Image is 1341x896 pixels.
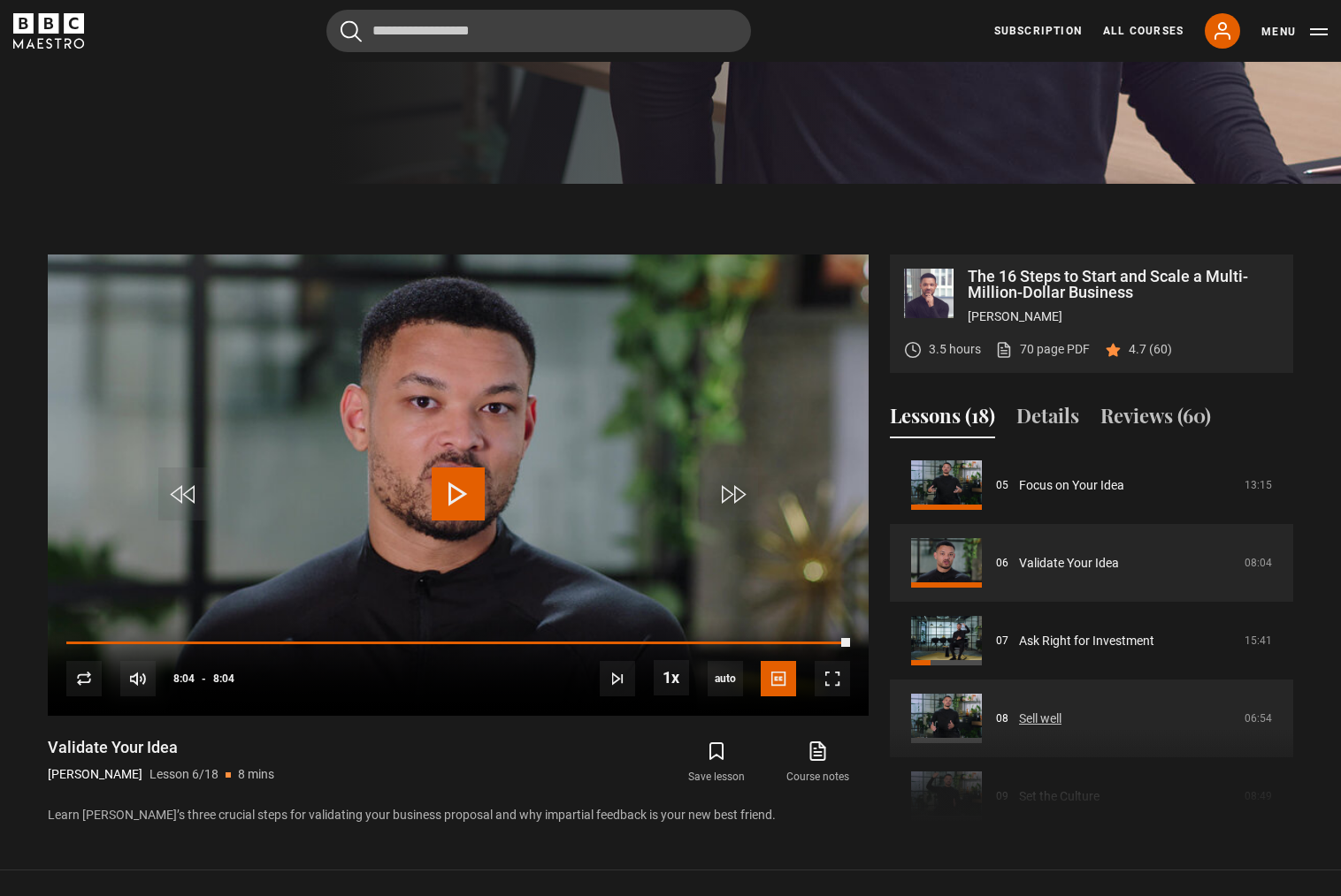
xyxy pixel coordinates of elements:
video-js: Video Player [48,254,869,716]
a: All Courses [1103,23,1184,39]
button: Fullscreen [815,661,850,696]
p: Learn [PERSON_NAME]’s three crucial steps for validating your business proposal and why impartial... [48,806,869,824]
button: Lessons (18) [890,401,995,438]
div: Current quality: 360p [708,661,743,696]
button: Captions [761,661,796,696]
span: 8:04 [213,663,234,695]
p: The 16 Steps to Start and Scale a Multi-Million-Dollar Business [968,269,1279,300]
a: Validate Your Idea [1019,554,1119,573]
p: [PERSON_NAME] [968,308,1279,326]
a: Sell well [1019,710,1061,728]
p: 4.7 (60) [1129,340,1172,359]
a: Subscription [994,23,1082,39]
a: 70 page PDF [995,340,1090,359]
a: Focus on Your Idea [1019,476,1124,495]
p: Lesson 6/18 [149,765,218,784]
span: - [202,672,206,685]
span: auto [708,661,743,696]
div: Progress Bar [66,642,850,645]
span: 8:04 [173,663,195,695]
p: 3.5 hours [929,340,981,359]
button: Submit the search query [341,20,362,42]
svg: BBC Maestro [13,13,84,49]
button: Replay [66,661,102,696]
button: Next Lesson [600,661,635,696]
a: Course notes [768,737,869,788]
h1: Validate Your Idea [48,737,274,758]
button: Toggle navigation [1261,23,1328,41]
button: Playback Rate [654,660,689,695]
a: Ask Right for Investment [1019,632,1154,650]
input: Search [326,10,751,52]
p: [PERSON_NAME] [48,765,142,784]
button: Details [1016,401,1079,438]
button: Reviews (60) [1100,401,1211,438]
button: Mute [120,661,156,696]
p: 8 mins [238,765,274,784]
button: Save lesson [666,737,767,788]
